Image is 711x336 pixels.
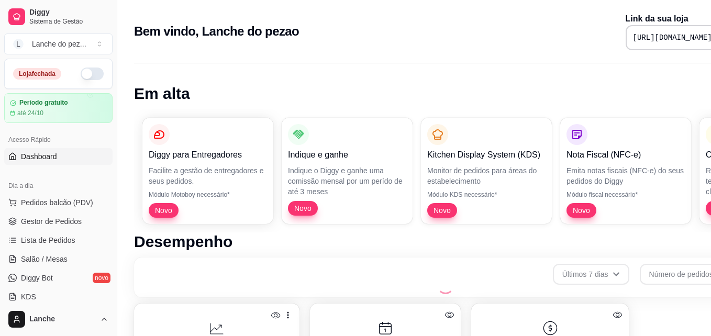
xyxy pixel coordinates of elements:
p: Indique e ganhe [288,149,406,161]
div: Dia a dia [4,177,113,194]
span: Dashboard [21,151,57,162]
p: Facilite a gestão de entregadores e seus pedidos. [149,165,267,186]
span: Gestor de Pedidos [21,216,82,227]
a: Lista de Pedidos [4,232,113,249]
p: Kitchen Display System (KDS) [427,149,546,161]
p: Monitor de pedidos para áreas do estabelecimento [427,165,546,186]
span: Novo [429,205,455,216]
a: Gestor de Pedidos [4,213,113,230]
a: Diggy Botnovo [4,270,113,286]
article: Período gratuito [19,99,68,107]
button: Últimos 7 dias [553,264,629,285]
div: Acesso Rápido [4,131,113,148]
button: Nota Fiscal (NFC-e)Emita notas fiscais (NFC-e) do seus pedidos do DiggyMódulo fiscal necessário*Novo [560,118,691,224]
div: Loading [437,277,454,294]
p: Diggy para Entregadores [149,149,267,161]
button: Kitchen Display System (KDS)Monitor de pedidos para áreas do estabelecimentoMódulo KDS necessário... [421,118,552,224]
button: Indique e ganheIndique o Diggy e ganhe uma comissão mensal por um perído de até 3 mesesNovo [282,118,413,224]
span: Lista de Pedidos [21,235,75,245]
button: Select a team [4,33,113,54]
div: Lanche do pez ... [32,39,86,49]
p: Módulo KDS necessário* [427,191,546,199]
span: Pedidos balcão (PDV) [21,197,93,208]
span: Salão / Mesas [21,254,68,264]
p: Emita notas fiscais (NFC-e) do seus pedidos do Diggy [566,165,685,186]
span: Diggy Bot [21,273,53,283]
h2: Bem vindo, Lanche do pezao [134,23,299,40]
span: Novo [569,205,594,216]
p: Indique o Diggy e ganhe uma comissão mensal por um perído de até 3 meses [288,165,406,197]
span: Novo [151,205,176,216]
span: Sistema de Gestão [29,17,108,26]
a: Período gratuitoaté 24/10 [4,93,113,123]
p: Módulo Motoboy necessário* [149,191,267,199]
span: L [13,39,24,49]
a: Dashboard [4,148,113,165]
div: Loja fechada [13,68,61,80]
a: Salão / Mesas [4,251,113,267]
p: Nota Fiscal (NFC-e) [566,149,685,161]
span: Lanche [29,315,96,324]
p: Módulo fiscal necessário* [566,191,685,199]
button: Alterar Status [81,68,104,80]
span: Diggy [29,8,108,17]
span: Novo [290,203,316,214]
a: KDS [4,288,113,305]
article: até 24/10 [17,109,43,117]
a: DiggySistema de Gestão [4,4,113,29]
button: Diggy para EntregadoresFacilite a gestão de entregadores e seus pedidos.Módulo Motoboy necessário... [142,118,273,224]
button: Lanche [4,307,113,332]
span: KDS [21,292,36,302]
button: Pedidos balcão (PDV) [4,194,113,211]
